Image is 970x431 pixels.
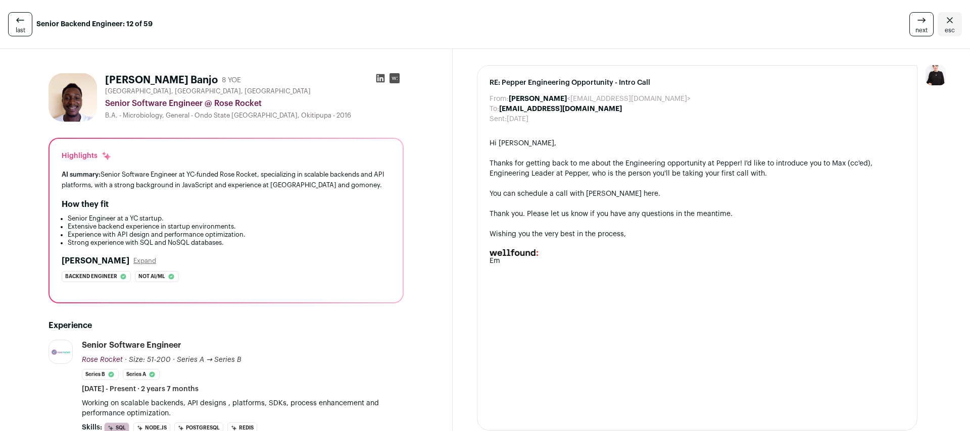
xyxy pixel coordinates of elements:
[909,12,934,36] a: next
[68,214,391,223] li: Senior Engineer at a YC startup.
[36,19,153,29] strong: Senior Backend Engineer: 12 of 59
[123,369,160,380] li: Series A
[105,112,404,120] div: B.A. - Microbiology, General - Ondo State [GEOGRAPHIC_DATA], Okitipupa - 2016
[105,87,311,95] span: [GEOGRAPHIC_DATA], [GEOGRAPHIC_DATA], [GEOGRAPHIC_DATA]
[82,340,181,351] div: Senior Software Engineer
[222,75,241,85] div: 8 YOE
[62,255,129,267] h2: [PERSON_NAME]
[125,356,171,363] span: · Size: 51-200
[490,249,538,256] img: AD_4nXd8mXtZXxLy6BW5oWOQUNxoLssU3evVOmElcTYOe9Q6vZR7bHgrarcpre-H0wWTlvQlXrfX4cJrmfo1PaFpYlo0O_KYH...
[490,229,905,239] div: Wishing you the very best in the process,
[16,26,25,34] span: last
[48,73,97,122] img: 3f8190535c203fb63fe3cb1aaa2dc4f4fb032fe8cd7a197800209d939becada6
[82,398,404,418] p: Working on scalable backends, API designs , platforms, SDKs, process enhancement and performance ...
[490,104,499,114] dt: To:
[8,12,32,36] a: last
[490,190,660,197] a: You can schedule a call with [PERSON_NAME] here.
[490,256,905,266] div: Em
[173,355,175,365] span: ·
[945,26,955,34] span: esc
[490,209,905,219] div: Thank you. Please let us know if you have any questions in the meantime.
[48,319,404,332] h2: Experience
[82,384,199,394] span: [DATE] - Present · 2 years 7 months
[82,356,123,363] span: Rose Rocket
[68,231,391,239] li: Experience with API design and performance optimization.
[490,138,905,148] div: Hi [PERSON_NAME],
[177,356,241,363] span: Series A → Series B
[62,198,109,210] h2: How they fit
[62,171,101,178] span: AI summary:
[490,158,905,179] div: Thanks for getting back to me about the Engineering opportunity at Pepper! I'd like to introduce ...
[49,348,72,356] img: c7488c1436c5bf7b16cfd364d3ea09251c66be833f5610236687d6b438383feb.jpg
[490,114,507,124] dt: Sent:
[507,114,528,124] dd: [DATE]
[915,26,928,34] span: next
[938,12,962,36] a: Close
[82,369,119,380] li: Series B
[105,73,218,87] h1: [PERSON_NAME] Banjo
[62,151,112,161] div: Highlights
[490,78,905,88] span: RE: Pepper Engineering Opportunity - Intro Call
[490,94,509,104] dt: From:
[62,169,391,190] div: Senior Software Engineer at YC-funded Rose Rocket, specializing in scalable backends and API plat...
[926,65,946,85] img: 9240684-medium_jpg
[68,223,391,231] li: Extensive backend experience in startup environments.
[68,239,391,247] li: Strong experience with SQL and NoSQL databases.
[509,95,567,102] b: [PERSON_NAME]
[499,105,622,113] b: [EMAIL_ADDRESS][DOMAIN_NAME]
[509,94,691,104] dd: <[EMAIL_ADDRESS][DOMAIN_NAME]>
[133,257,156,265] button: Expand
[65,272,117,282] span: Backend engineer
[138,272,165,282] span: Not ai/ml
[105,97,404,110] div: Senior Software Engineer @ Rose Rocket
